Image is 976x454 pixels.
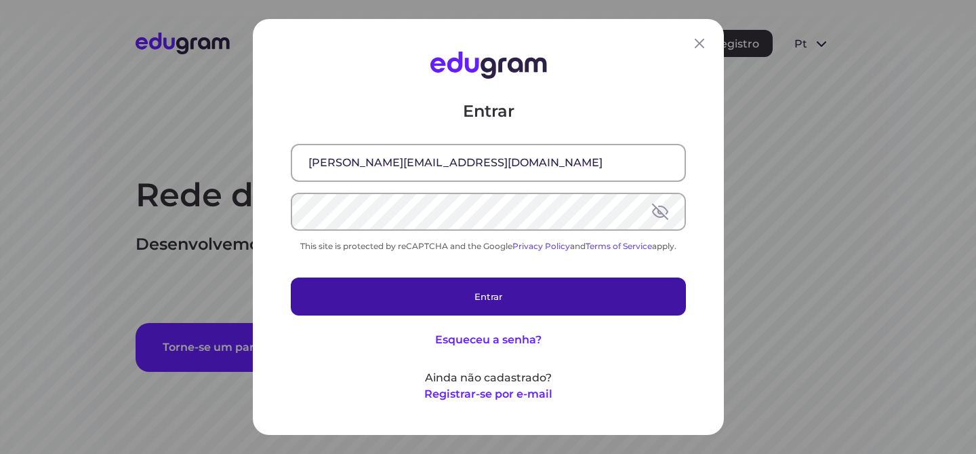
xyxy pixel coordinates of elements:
[586,241,652,251] a: Terms of Service
[291,370,686,386] p: Ainda não cadastrado?
[291,241,686,251] div: This site is protected by reCAPTCHA and the Google and apply.
[291,278,686,316] button: Entrar
[435,332,542,348] button: Esqueceu a senha?
[291,100,686,122] p: Entrar
[512,241,570,251] a: Privacy Policy
[430,52,546,79] img: Edugram Logo
[292,145,685,181] input: E-mail
[424,386,552,402] button: Registrar-se por e-mail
